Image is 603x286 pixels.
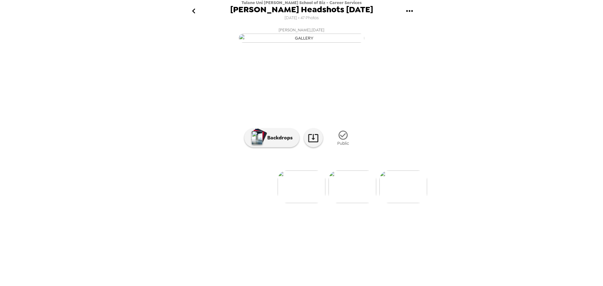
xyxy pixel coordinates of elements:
img: gallery [329,170,376,203]
span: [DATE] • 47 Photos [285,14,319,22]
button: go back [183,1,204,21]
button: [PERSON_NAME],[DATE] [176,24,427,45]
span: [PERSON_NAME] , [DATE] [279,26,324,34]
button: Public [328,126,359,150]
span: [PERSON_NAME] Headshots [DATE] [230,5,373,14]
button: gallery menu [399,1,420,21]
p: Backdrops [264,134,293,142]
button: Backdrops [244,128,299,147]
img: gallery [278,170,325,203]
img: gallery [239,34,364,43]
img: gallery [379,170,427,203]
span: Public [337,141,349,146]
